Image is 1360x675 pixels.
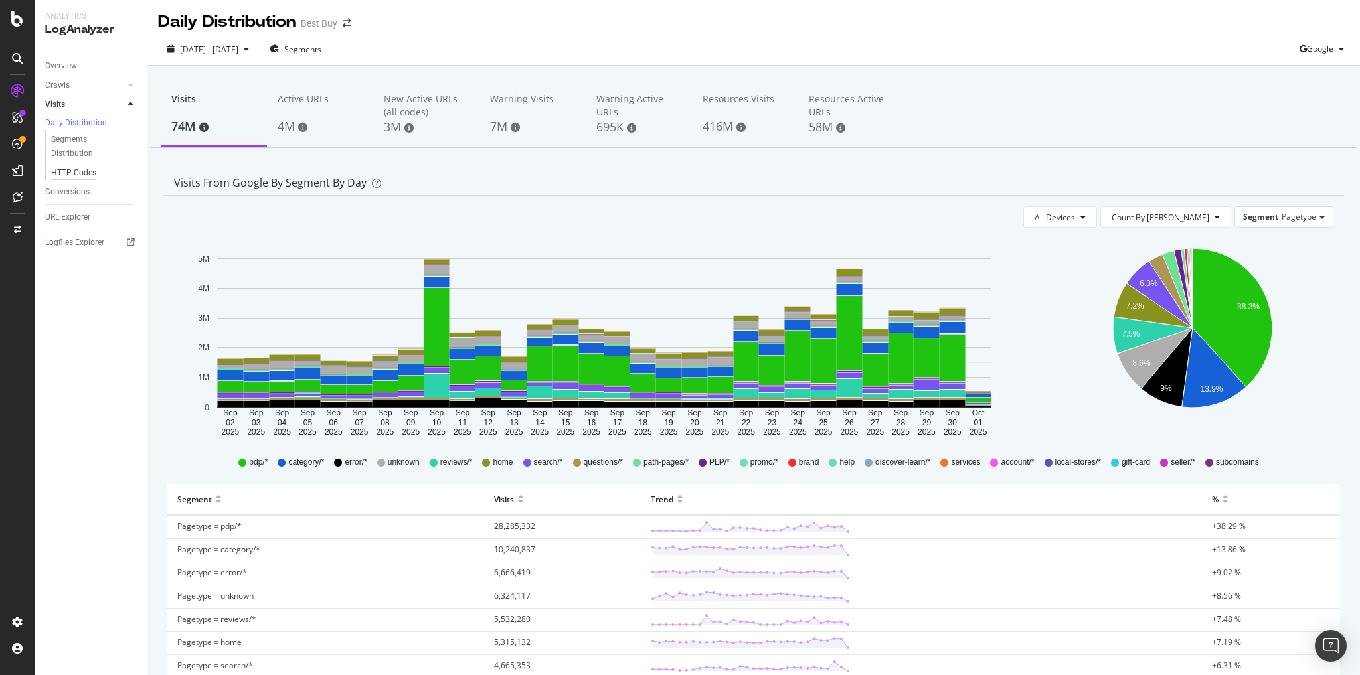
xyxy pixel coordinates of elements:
[1055,457,1101,468] span: local-stores/*
[45,22,136,37] div: LogAnalyzer
[974,418,983,427] text: 01
[278,118,363,135] div: 4M
[174,238,1034,437] svg: A chart.
[177,637,242,648] span: Pagetype = home
[45,11,136,22] div: Analytics
[158,11,296,33] div: Daily Distribution
[1212,567,1241,578] span: +9.02 %
[686,427,704,437] text: 2025
[507,409,521,418] text: Sep
[177,567,247,578] span: Pagetype = error/*
[841,427,859,437] text: 2025
[1112,212,1209,223] span: Count By Day
[454,427,471,437] text: 2025
[558,409,573,418] text: Sep
[278,418,287,427] text: 04
[1212,520,1246,532] span: +38.29 %
[404,409,418,418] text: Sep
[177,544,260,555] span: Pagetype = category/*
[177,488,212,510] div: Segment
[494,544,535,555] span: 10,240,837
[584,409,599,418] text: Sep
[1212,637,1241,648] span: +7.19 %
[1200,384,1223,394] text: 13.9%
[378,409,392,418] text: Sep
[494,488,514,510] div: Visits
[918,427,936,437] text: 2025
[866,427,884,437] text: 2025
[582,427,600,437] text: 2025
[490,118,575,135] div: 7M
[750,457,778,468] span: promo/*
[494,660,531,671] span: 4,665,353
[871,418,880,427] text: 27
[703,92,788,117] div: Resources Visits
[355,418,364,427] text: 07
[951,457,980,468] span: services
[608,427,626,437] text: 2025
[51,133,125,161] div: Segments Distribution
[690,418,699,427] text: 20
[45,236,137,250] a: Logfiles Explorer
[252,418,261,427] text: 03
[587,418,596,427] text: 16
[158,43,258,56] button: [DATE] - [DATE]
[325,427,343,437] text: 2025
[171,92,256,117] div: Visits
[944,427,962,437] text: 2025
[1243,211,1278,222] span: Segment
[703,118,788,135] div: 416M
[45,236,104,250] div: Logfiles Explorer
[1132,358,1151,368] text: 8.6%
[819,418,828,427] text: 25
[1122,329,1140,338] text: 7.5%
[1315,630,1347,662] div: Open Intercom Messenger
[875,457,930,468] span: discover-learn/*
[180,44,238,55] span: [DATE] - [DATE]
[198,343,209,352] text: 2M
[533,409,547,418] text: Sep
[1001,457,1034,468] span: account/*
[972,409,985,418] text: Oct
[174,176,367,189] div: Visits from google by Segment by Day
[716,418,725,427] text: 21
[284,44,321,55] span: Segments
[494,613,531,625] span: 5,532,280
[345,457,367,468] span: error/*
[351,427,369,437] text: 2025
[1023,206,1097,228] button: All Devices
[1054,238,1331,437] div: A chart.
[946,409,960,418] text: Sep
[970,427,987,437] text: 2025
[51,166,96,180] div: HTTP Codes
[534,457,563,468] span: search/*
[1122,457,1150,468] span: gift-card
[1212,660,1241,671] span: +6.31 %
[198,254,209,263] text: 5M
[45,210,137,224] a: URL Explorer
[45,185,90,199] div: Conversions
[51,133,137,161] a: Segments Distribution
[509,418,519,427] text: 13
[1307,43,1333,54] span: Google
[1216,457,1259,468] span: subdomains
[45,78,124,92] a: Crawls
[845,418,854,427] text: 26
[809,92,894,119] div: Resources Active URLs
[440,457,473,468] span: reviews/*
[278,92,363,117] div: Active URLs
[1212,488,1219,510] div: %
[327,409,341,418] text: Sep
[494,520,535,532] span: 28,285,332
[1212,544,1246,555] span: +13.86 %
[664,418,673,427] text: 19
[610,409,625,418] text: Sep
[301,17,337,30] div: Best Buy
[561,418,570,427] text: 15
[799,457,819,468] span: brand
[531,427,549,437] text: 2025
[430,409,444,418] text: Sep
[456,409,470,418] text: Sep
[1171,457,1195,468] span: seller/*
